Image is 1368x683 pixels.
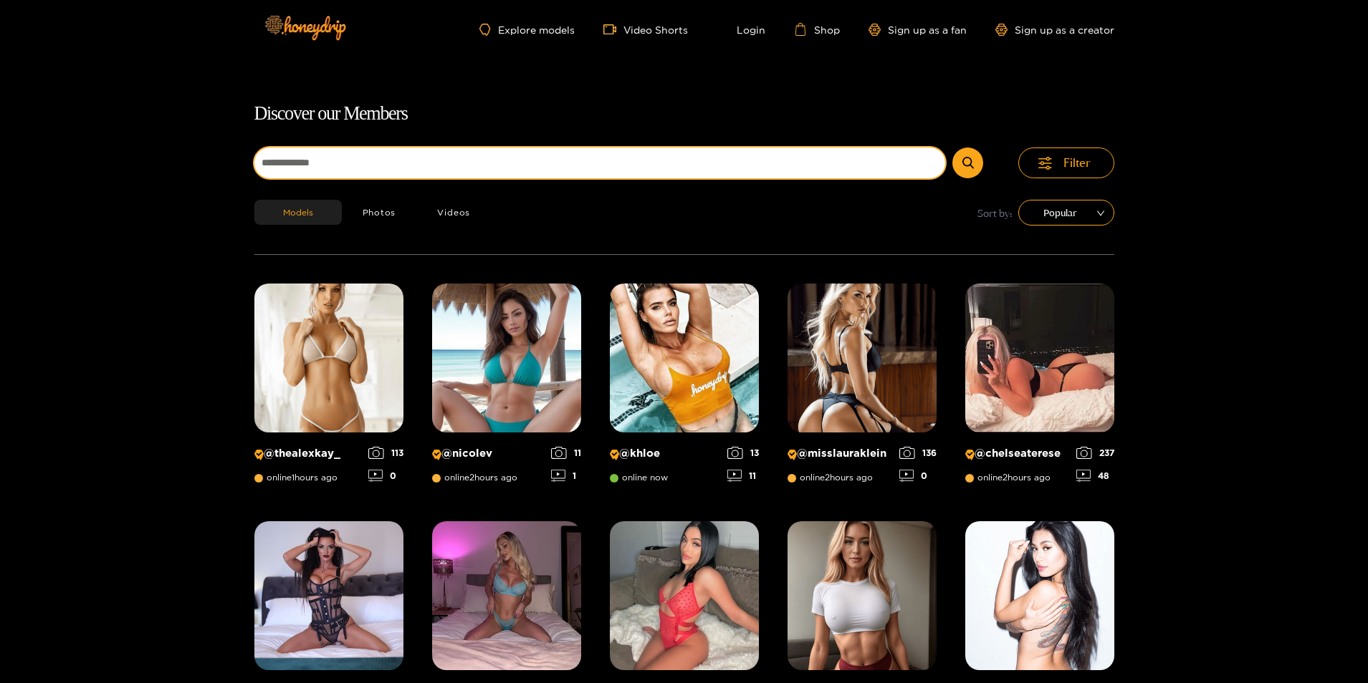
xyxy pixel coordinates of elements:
span: online 2 hours ago [965,473,1051,483]
span: video-camera [603,23,623,36]
a: Creator Profile Image: khloe@khloeonline now1311 [610,284,759,493]
span: online now [610,473,668,483]
div: 113 [368,447,403,459]
a: Sign up as a fan [869,24,967,36]
p: @ misslauraklein [788,447,892,460]
button: Videos [416,200,491,225]
a: Sign up as a creator [995,24,1114,36]
a: Creator Profile Image: nicolev@nicolevonline2hours ago111 [432,284,581,493]
span: online 2 hours ago [432,473,517,483]
img: Creator Profile Image: thesarahbetz [432,521,581,670]
a: Login [717,23,765,36]
a: Creator Profile Image: chelseaterese@chelseatereseonline2hours ago23748 [965,284,1114,493]
img: Creator Profile Image: khloe [610,284,759,432]
div: 237 [1076,447,1114,459]
div: sort [1018,200,1114,226]
a: Explore models [479,24,574,36]
div: 11 [727,470,759,482]
span: Filter [1063,155,1091,171]
img: Creator Profile Image: dancingqueen [965,521,1114,670]
img: Creator Profile Image: misslauraklein [788,284,937,432]
a: Shop [794,23,840,36]
img: Creator Profile Image: chelseaterese [965,284,1114,432]
button: Photos [342,200,417,225]
div: 11 [551,447,581,459]
img: Creator Profile Image: michelle [788,521,937,670]
a: Video Shorts [603,23,688,36]
div: 1 [551,470,581,482]
img: Creator Profile Image: nicolev [432,284,581,432]
span: Popular [1029,202,1104,223]
img: Creator Profile Image: yourwildfantasyy69 [610,521,759,670]
a: Creator Profile Image: misslauraklein@misslaurakleinonline2hours ago1360 [788,284,937,493]
p: @ khloe [610,447,720,460]
img: Creator Profile Image: sachasworlds [254,521,403,670]
div: 136 [899,447,937,459]
h1: Discover our Members [254,99,1114,129]
p: @ nicolev [432,447,544,460]
button: Models [254,200,342,225]
a: Creator Profile Image: thealexkay_@thealexkay_online1hours ago1130 [254,284,403,493]
div: 0 [368,470,403,482]
img: Creator Profile Image: thealexkay_ [254,284,403,432]
span: Sort by: [977,205,1013,221]
span: online 1 hours ago [254,473,338,483]
button: Submit Search [952,147,983,178]
p: @ chelseaterese [965,447,1069,460]
div: 13 [727,447,759,459]
div: 0 [899,470,937,482]
button: Filter [1018,147,1114,178]
span: online 2 hours ago [788,473,873,483]
p: @ thealexkay_ [254,447,361,460]
div: 48 [1076,470,1114,482]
